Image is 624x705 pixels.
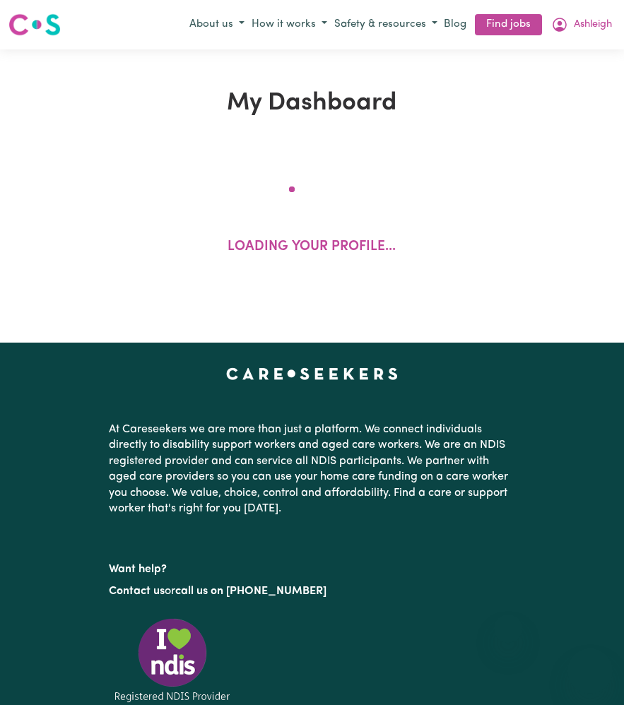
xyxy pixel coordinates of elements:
p: Loading your profile... [228,237,396,258]
button: How it works [248,13,331,37]
h1: My Dashboard [61,89,564,119]
button: Safety & resources [331,13,441,37]
a: call us on [PHONE_NUMBER] [175,586,326,597]
a: Find jobs [475,14,542,36]
a: Blog [441,14,469,36]
p: At Careseekers we are more than just a platform. We connect individuals directly to disability su... [109,416,516,522]
button: My Account [548,13,616,37]
iframe: Button to launch messaging window [567,648,613,694]
img: Registered NDIS provider [109,616,236,704]
span: Ashleigh [574,17,612,32]
img: Careseekers logo [8,12,61,37]
p: Want help? [109,556,516,577]
p: or [109,578,516,605]
a: Careseekers logo [8,8,61,41]
a: Contact us [109,586,165,597]
button: About us [186,13,248,37]
iframe: Close message [494,615,522,643]
a: Careseekers home page [226,368,398,379]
